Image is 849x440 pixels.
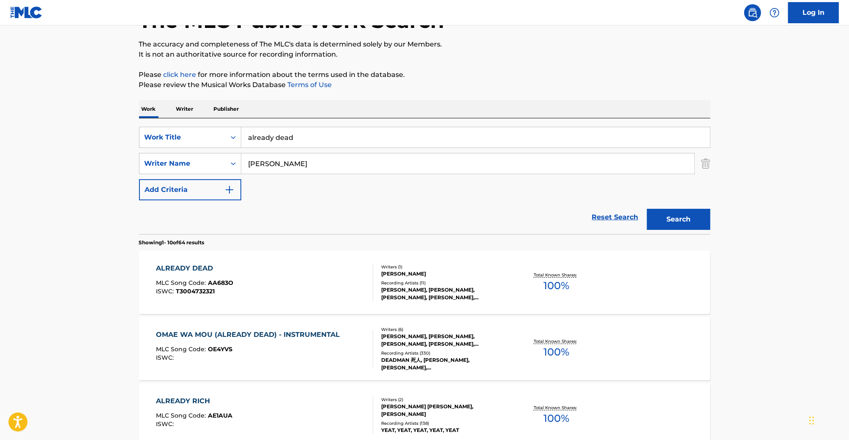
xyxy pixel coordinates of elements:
[145,132,221,142] div: Work Title
[543,344,569,360] span: 100 %
[156,354,176,361] span: ISWC :
[156,412,208,419] span: MLC Song Code :
[766,4,783,21] div: Help
[286,81,332,89] a: Terms of Use
[381,420,509,426] div: Recording Artists ( 138 )
[139,49,710,60] p: It is not an authoritative source for recording information.
[381,333,509,348] div: [PERSON_NAME], [PERSON_NAME], [PERSON_NAME], [PERSON_NAME], [PERSON_NAME], [PERSON_NAME] [PERSON_...
[381,403,509,418] div: [PERSON_NAME] [PERSON_NAME], [PERSON_NAME]
[156,287,176,295] span: ISWC :
[788,2,839,23] a: Log In
[381,326,509,333] div: Writers ( 6 )
[534,404,579,411] p: Total Known Shares:
[543,278,569,293] span: 100 %
[139,239,205,246] p: Showing 1 - 10 of 64 results
[381,264,509,270] div: Writers ( 1 )
[156,279,208,287] span: MLC Song Code :
[381,286,509,301] div: [PERSON_NAME], [PERSON_NAME], [PERSON_NAME], [PERSON_NAME], [PERSON_NAME]
[807,399,849,440] iframe: Chat Widget
[543,411,569,426] span: 100 %
[534,338,579,344] p: Total Known Shares:
[156,263,233,273] div: ALREADY DEAD
[156,396,232,406] div: ALREADY RICH
[139,317,710,380] a: OMAE WA MOU (ALREADY DEAD) - INSTRUMENTALMLC Song Code:OE4YVSISWC:Writers (6)[PERSON_NAME], [PERS...
[145,159,221,169] div: Writer Name
[748,8,758,18] img: search
[381,270,509,278] div: [PERSON_NAME]
[139,100,158,118] p: Work
[647,209,710,230] button: Search
[381,280,509,286] div: Recording Artists ( 11 )
[770,8,780,18] img: help
[588,208,643,227] a: Reset Search
[208,279,233,287] span: AA683O
[156,345,208,353] span: MLC Song Code :
[164,71,197,79] a: click here
[381,356,509,372] div: DEADMAN 死人, [PERSON_NAME], [PERSON_NAME], [PERSON_NAME],IRONMOUSE, HEIAKIM
[174,100,196,118] p: Writer
[10,6,43,19] img: MLC Logo
[224,185,235,195] img: 9d2ae6d4665cec9f34b9.svg
[176,287,215,295] span: T3004732321
[809,408,814,433] div: Drag
[139,80,710,90] p: Please review the Musical Works Database
[139,70,710,80] p: Please for more information about the terms used in the database.
[381,396,509,403] div: Writers ( 2 )
[156,330,344,340] div: OMAE WA MOU (ALREADY DEAD) - INSTRUMENTAL
[139,39,710,49] p: The accuracy and completeness of The MLC's data is determined solely by our Members.
[381,426,509,434] div: YEAT, YEAT, YEAT, YEAT, YEAT
[211,100,242,118] p: Publisher
[744,4,761,21] a: Public Search
[381,350,509,356] div: Recording Artists ( 330 )
[534,272,579,278] p: Total Known Shares:
[139,251,710,314] a: ALREADY DEADMLC Song Code:AA683OISWC:T3004732321Writers (1)[PERSON_NAME]Recording Artists (11)[PE...
[139,179,241,200] button: Add Criteria
[139,127,710,234] form: Search Form
[208,345,232,353] span: OE4YVS
[156,420,176,428] span: ISWC :
[208,412,232,419] span: AE1AUA
[701,153,710,174] img: Delete Criterion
